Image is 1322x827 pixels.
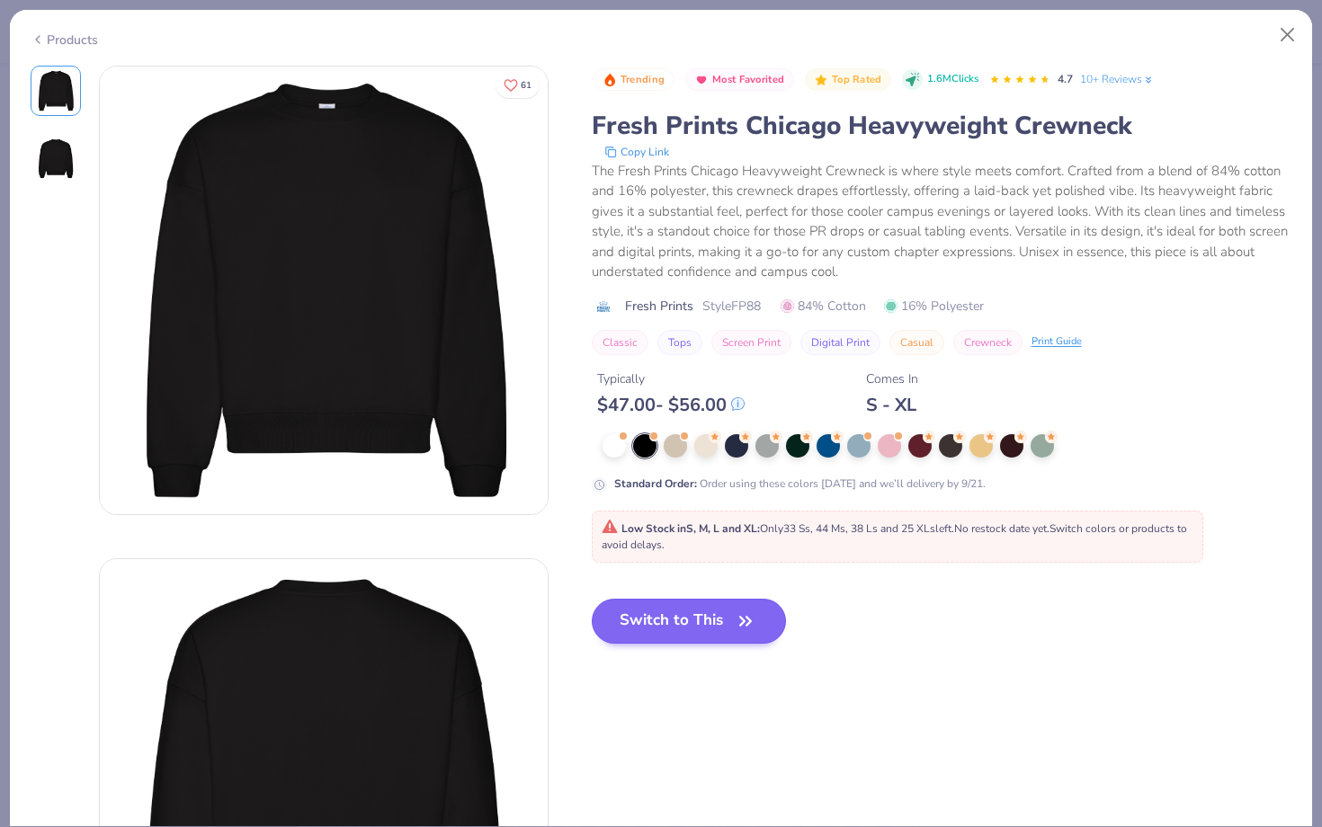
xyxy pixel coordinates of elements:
span: Trending [621,75,665,84]
button: Close [1271,18,1305,52]
div: Typically [597,369,745,388]
img: Front [100,66,548,513]
span: 4.7 [1058,72,1073,86]
span: 16% Polyester [884,297,984,316]
button: Screen Print [711,330,791,355]
span: No restock date yet. [954,521,1050,536]
div: Products [31,31,98,49]
button: copy to clipboard [599,143,674,161]
img: brand logo [592,299,616,314]
button: Badge Button [805,68,891,92]
button: Digital Print [800,330,880,355]
span: Fresh Prints [625,297,693,316]
a: 10+ Reviews [1080,71,1155,87]
button: Like [496,72,540,98]
strong: Low Stock in S, M, L and XL : [621,521,760,536]
img: Front [34,69,77,112]
div: 4.7 Stars [989,66,1050,94]
div: Fresh Prints Chicago Heavyweight Crewneck [592,109,1292,143]
div: Order using these colors [DATE] and we’ll delivery by 9/21. [614,476,986,492]
span: Style FP88 [702,297,761,316]
span: 1.6M Clicks [927,72,978,87]
span: Top Rated [832,75,882,84]
div: The Fresh Prints Chicago Heavyweight Crewneck is where style meets comfort. Crafted from a blend ... [592,161,1292,282]
div: $ 47.00 - $ 56.00 [597,394,745,416]
img: Trending sort [603,73,617,87]
div: Print Guide [1032,334,1082,350]
div: S - XL [866,394,918,416]
span: Most Favorited [712,75,784,84]
span: 84% Cotton [781,297,866,316]
img: Most Favorited sort [694,73,709,87]
span: Only 33 Ss, 44 Ms, 38 Ls and 25 XLs left. Switch colors or products to avoid delays. [602,521,1187,552]
span: 61 [521,81,531,90]
img: Top Rated sort [814,73,828,87]
strong: Standard Order : [614,476,697,491]
div: Comes In [866,369,918,388]
button: Badge Button [685,68,794,92]
button: Casual [889,330,944,355]
button: Classic [592,330,648,355]
button: Switch to This [592,599,787,644]
button: Crewneck [953,330,1023,355]
button: Badge Button [594,68,674,92]
button: Tops [657,330,702,355]
img: Back [34,138,77,181]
